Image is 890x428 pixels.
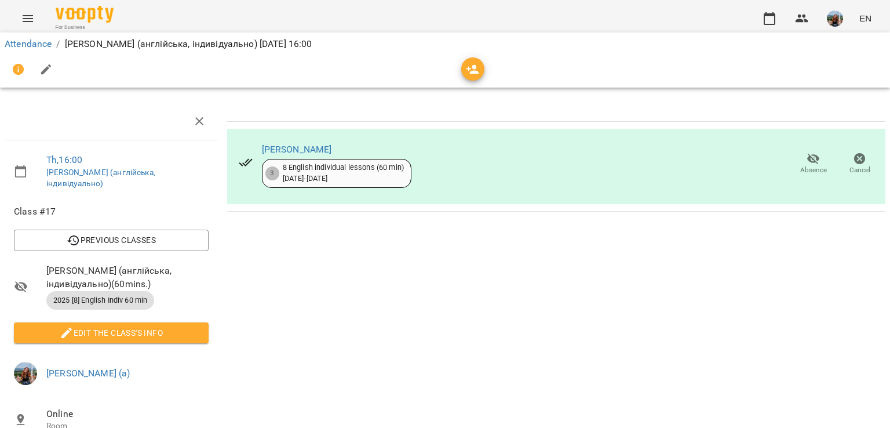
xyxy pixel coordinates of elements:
span: 2025 [8] English Indiv 60 min [46,295,154,306]
button: EN [855,8,876,29]
button: Absence [790,148,837,180]
a: Th , 16:00 [46,154,82,165]
span: For Business [56,24,114,31]
span: Class #17 [14,205,209,219]
span: [PERSON_NAME] (англійська, індивідуально) ( 60 mins. ) [46,264,209,291]
img: Voopty Logo [56,6,114,23]
img: fade860515acdeec7c3b3e8f399b7c1b.jpg [827,10,843,27]
a: Attendance [5,38,52,49]
div: 8 English individual lessons (60 min) [DATE] - [DATE] [283,162,404,184]
span: Cancel [849,165,870,175]
a: [PERSON_NAME] (англійська, індивідуально) [46,168,155,188]
img: fade860515acdeec7c3b3e8f399b7c1b.jpg [14,362,37,385]
a: [PERSON_NAME] [262,144,332,155]
div: 3 [265,166,279,180]
span: Edit the class's Info [23,326,199,340]
button: Edit the class's Info [14,322,209,343]
nav: breadcrumb [5,37,885,51]
button: Menu [14,5,42,32]
button: Previous Classes [14,230,209,251]
a: [PERSON_NAME] (а) [46,368,130,379]
span: EN [859,12,871,24]
span: Absence [800,165,827,175]
p: [PERSON_NAME] (англійська, індивідуально) [DATE] 16:00 [65,37,312,51]
span: Previous Classes [23,233,199,247]
button: Cancel [837,148,883,180]
li: / [56,37,60,51]
span: Online [46,407,209,421]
